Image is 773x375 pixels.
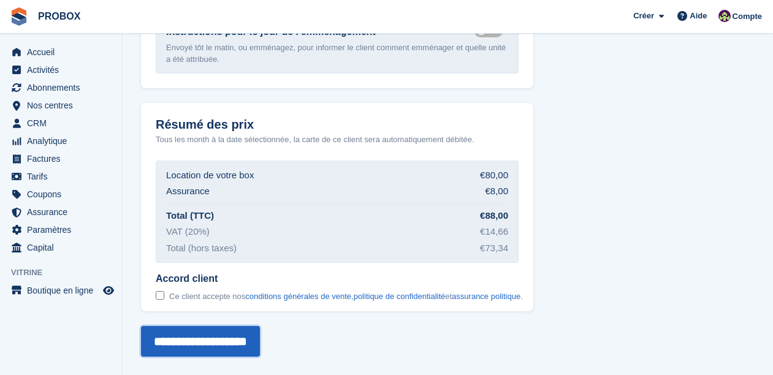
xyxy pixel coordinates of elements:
a: menu [6,97,116,114]
span: Accueil [27,44,101,61]
img: Jackson Collins [718,10,731,22]
a: menu [6,282,116,299]
a: menu [6,115,116,132]
span: Créer [633,10,654,22]
span: Paramètres [27,221,101,238]
a: politique de confidentialité [354,292,446,301]
input: Accord client Ce client accepte nosconditions générales de vente,politique de confidentialitéetas... [156,291,164,300]
a: menu [6,150,116,167]
p: Envoyé tôt le matin, ou emménagez, pour informer le client comment emménager et quelle unité a ét... [166,42,508,66]
span: Assurance [27,203,101,221]
div: €8,00 [485,184,508,199]
a: menu [6,203,116,221]
h2: Résumé des prix [156,118,519,132]
span: CRM [27,115,101,132]
div: €80,00 [480,169,508,183]
div: Total (TTC) [166,209,214,223]
span: Capital [27,239,101,256]
a: menu [6,44,116,61]
span: Boutique en ligne [27,282,101,299]
div: Location de votre box [166,169,254,183]
span: Ce client accepte nos , et . [169,292,523,301]
a: conditions générales de vente [245,292,351,301]
span: Coupons [27,186,101,203]
a: menu [6,79,116,96]
span: Compte [733,10,762,23]
div: €14,66 [480,225,508,239]
div: Assurance [166,184,210,199]
a: menu [6,61,116,78]
a: assurance politique [452,292,520,301]
span: Factures [27,150,101,167]
div: €73,34 [480,241,508,256]
span: Tarifs [27,168,101,185]
a: menu [6,132,116,150]
div: €88,00 [480,209,508,223]
span: Accord client [156,273,523,285]
span: Abonnements [27,79,101,96]
span: Analytique [27,132,101,150]
a: menu [6,168,116,185]
span: Vitrine [11,267,122,279]
span: Nos centres [27,97,101,114]
span: Activités [27,61,101,78]
a: PROBOX [33,6,85,26]
span: Aide [690,10,707,22]
img: stora-icon-8386f47178a22dfd0bd8f6a31ec36ba5ce8667c1dd55bd0f319d3a0aa187defe.svg [10,7,28,26]
a: menu [6,239,116,256]
a: menu [6,221,116,238]
p: Tous les month à la date sélectionnée, la carte de ce client sera automatiquement débitée. [156,134,474,146]
div: VAT (20%) [166,225,210,239]
a: Boutique d'aperçu [101,283,116,298]
a: menu [6,186,116,203]
div: Total (hors taxes) [166,241,237,256]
